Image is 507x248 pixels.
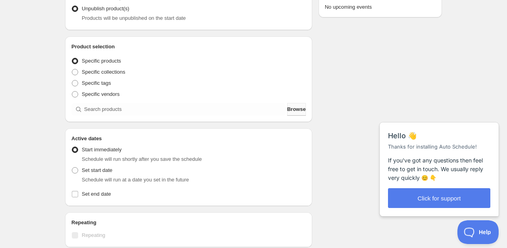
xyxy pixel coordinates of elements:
[71,43,306,51] h2: Product selection
[82,191,111,197] span: Set end date
[82,15,186,21] span: Products will be unpublished on the start date
[82,232,105,238] span: Repeating
[82,147,121,153] span: Start immediately
[84,103,286,116] input: Search products
[82,156,202,162] span: Schedule will run shortly after you save the schedule
[82,167,112,173] span: Set start date
[287,103,306,116] button: Browse
[71,219,306,227] h2: Repeating
[82,6,129,11] span: Unpublish product(s)
[457,220,499,244] iframe: Help Scout Beacon - Open
[82,177,189,183] span: Schedule will run at a date you set in the future
[82,80,111,86] span: Specific tags
[325,3,436,11] p: No upcoming events
[376,103,503,220] iframe: Help Scout Beacon - Messages and Notifications
[71,135,306,143] h2: Active dates
[287,105,306,113] span: Browse
[82,69,125,75] span: Specific collections
[82,91,119,97] span: Specific vendors
[82,58,121,64] span: Specific products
